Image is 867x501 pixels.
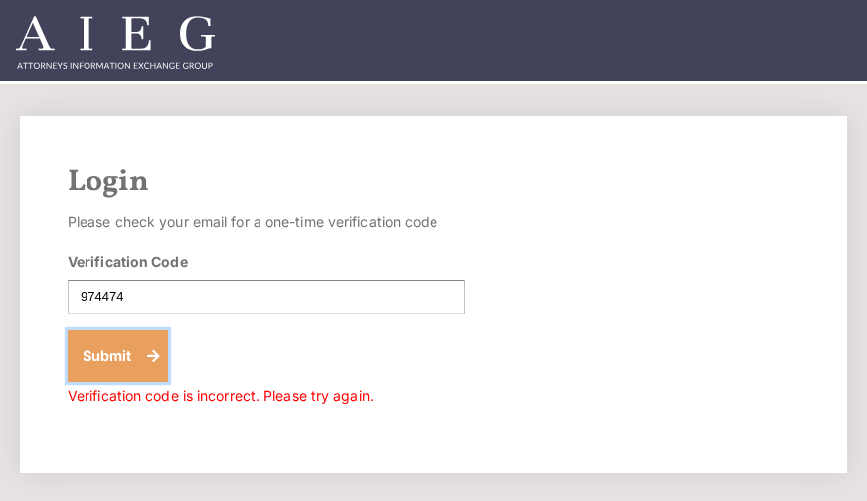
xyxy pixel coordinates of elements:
[68,330,168,382] button: Submit
[68,164,799,200] h2: Login
[16,16,215,69] img: Attorneys Information Exchange Group
[68,251,188,272] label: Verification Code
[68,208,465,236] p: Please check your email for a one-time verification code
[68,387,374,404] span: Verification code is incorrect. Please try again.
